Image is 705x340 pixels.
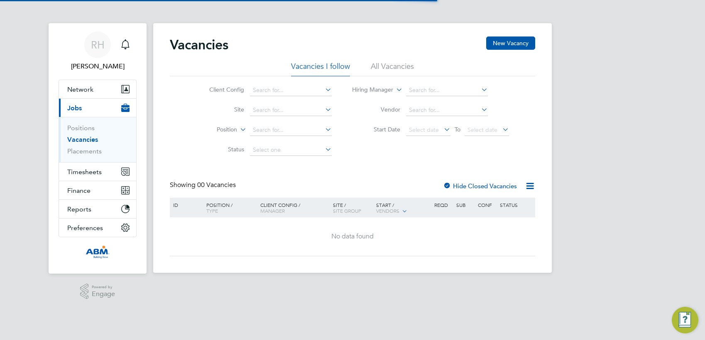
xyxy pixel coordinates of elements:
label: Client Config [196,86,244,93]
div: Client Config / [258,198,331,218]
div: Reqd [432,198,454,212]
span: Network [67,85,93,93]
span: 00 Vacancies [197,181,236,189]
label: Status [196,146,244,153]
span: Select date [468,126,497,134]
label: Vendor [352,106,400,113]
div: Status [498,198,534,212]
div: Jobs [59,117,136,162]
label: Hide Closed Vacancies [443,182,517,190]
div: No data found [171,232,534,241]
span: Reports [67,205,91,213]
label: Hiring Manager [345,86,393,94]
div: Showing [170,181,237,189]
span: Rea Hill [59,61,137,71]
a: Powered byEngage [80,284,115,299]
span: Select date [409,126,439,134]
div: Conf [476,198,497,212]
a: RH[PERSON_NAME] [59,32,137,71]
div: Start / [374,198,432,219]
span: To [452,124,463,135]
span: Jobs [67,104,82,112]
button: New Vacancy [486,36,535,50]
input: Search for... [406,104,488,116]
input: Search for... [406,85,488,96]
span: Type [206,207,218,214]
input: Search for... [250,85,332,96]
button: Finance [59,181,136,199]
input: Select one [250,144,332,156]
div: Site / [331,198,375,218]
span: Manager [260,207,285,214]
div: Position / [200,198,258,218]
button: Network [59,80,136,98]
label: Site [196,106,244,113]
span: Powered by [92,284,115,291]
label: Start Date [352,126,400,133]
a: Placements [67,147,102,155]
span: Timesheets [67,168,102,176]
span: Vendors [376,207,399,214]
span: RH [91,39,105,50]
input: Search for... [250,124,332,136]
span: Preferences [67,224,103,232]
img: abm-technical-logo-retina.png [86,245,110,259]
a: Positions [67,124,95,132]
div: ID [171,198,200,212]
button: Timesheets [59,163,136,181]
h2: Vacancies [170,36,228,53]
span: Finance [67,187,91,194]
a: Vacancies [67,136,98,143]
li: Vacancies I follow [291,61,350,76]
div: Sub [454,198,476,212]
a: Go to home page [59,245,137,259]
nav: Main navigation [49,23,147,274]
button: Engage Resource Center [672,307,698,333]
span: Site Group [333,207,361,214]
button: Preferences [59,219,136,237]
button: Reports [59,200,136,218]
button: Jobs [59,99,136,117]
span: Engage [92,291,115,298]
li: All Vacancies [371,61,414,76]
label: Position [189,126,237,134]
input: Search for... [250,104,332,116]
